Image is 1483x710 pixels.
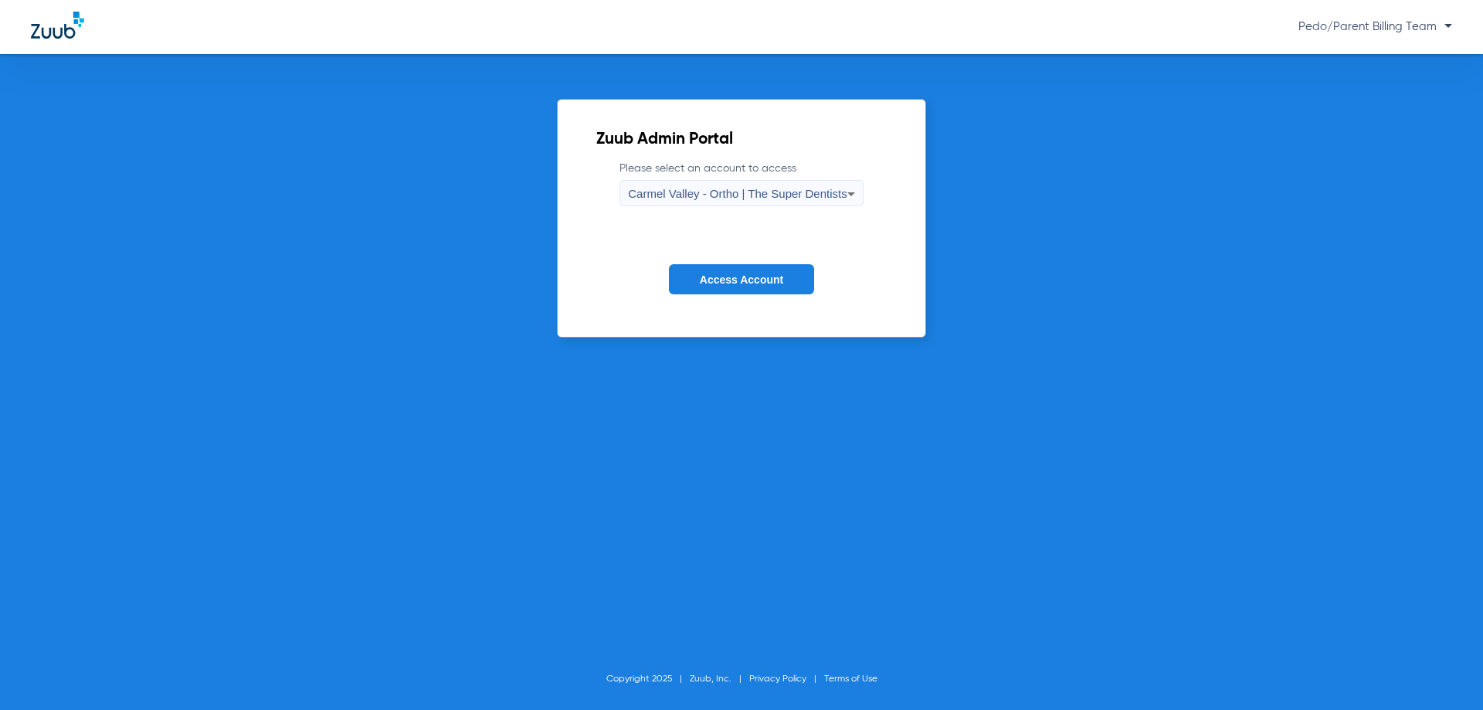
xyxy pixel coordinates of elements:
a: Terms of Use [824,674,877,684]
span: Carmel Valley - Ortho | The Super Dentists [628,187,847,200]
li: Copyright 2025 [606,671,690,687]
img: Zuub Logo [31,12,84,39]
li: Zuub, Inc. [690,671,749,687]
label: Please select an account to access [619,161,863,206]
span: Pedo/Parent Billing Team [1298,21,1452,32]
a: Privacy Policy [749,674,806,684]
button: Access Account [669,264,814,294]
h2: Zuub Admin Portal [596,132,886,148]
span: Access Account [700,273,783,286]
